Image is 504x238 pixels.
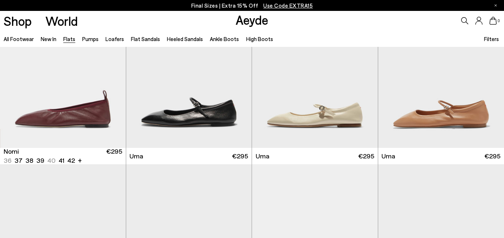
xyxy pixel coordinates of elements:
a: Aeyde [236,12,268,27]
span: Navigate to /collections/ss25-final-sizes [263,2,313,9]
a: Ankle Boots [210,36,239,42]
a: Uma €295 [126,148,252,164]
a: Shop [4,15,32,27]
span: €295 [358,152,374,161]
p: Final Sizes | Extra 15% Off [191,1,313,10]
a: Flats [63,36,75,42]
span: 0 [497,19,500,23]
a: Uma €295 [252,148,378,164]
a: New In [41,36,56,42]
a: Flat Sandals [131,36,160,42]
a: Loafers [105,36,124,42]
li: + [78,155,82,165]
ul: variant [4,156,73,165]
span: Filters [484,36,499,42]
span: €295 [106,147,122,165]
a: Pumps [82,36,99,42]
a: All Footwear [4,36,34,42]
span: €295 [484,152,500,161]
a: Heeled Sandals [167,36,203,42]
li: 37 [15,156,23,165]
a: 0 [489,17,497,25]
a: World [45,15,78,27]
a: High Boots [246,36,273,42]
li: 41 [59,156,64,165]
li: 38 [25,156,33,165]
span: Uma [381,152,395,161]
span: Nomi [4,147,19,156]
li: 42 [67,156,75,165]
span: Uma [256,152,269,161]
li: 39 [36,156,44,165]
span: Uma [129,152,143,161]
span: €295 [232,152,248,161]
